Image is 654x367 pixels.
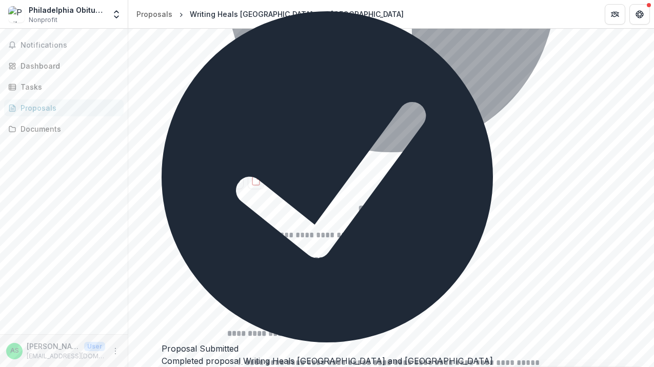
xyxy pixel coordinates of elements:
button: Partners [605,4,625,25]
button: Preview 8e8cf40f-a5ca-4999-a9cc-403d7d3ff697-0.pdf [227,173,244,189]
p: [PERSON_NAME] [27,341,80,352]
a: Dashboard [4,57,124,74]
button: Notifications [4,37,124,53]
div: Philadelphia Obituary Project [29,5,105,15]
div: Albert Stumm [10,348,19,354]
div: Proposals [136,9,172,19]
p: User [84,342,105,351]
div: Tasks [21,81,115,92]
button: download-proposal [268,173,285,189]
a: Documents [4,120,124,137]
a: Proposals [4,99,124,116]
button: Get Help [629,4,650,25]
nav: breadcrumb [132,7,408,22]
div: Documents [21,124,115,134]
p: [EMAIL_ADDRESS][DOMAIN_NAME] [27,352,105,361]
a: Tasks [4,78,124,95]
div: Writing Heals [GEOGRAPHIC_DATA] and [GEOGRAPHIC_DATA] [190,9,404,19]
button: Open entity switcher [109,4,124,25]
button: More [109,345,122,357]
div: Proposals [21,103,115,113]
div: Proposal is no longer editable. [227,152,556,165]
span: Notifications [21,41,120,50]
span: Nonprofit [29,15,57,25]
a: Proposals [132,7,176,22]
div: Dashboard [21,60,115,71]
button: download-proposal [248,173,264,189]
img: Philadelphia Obituary Project [8,6,25,23]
